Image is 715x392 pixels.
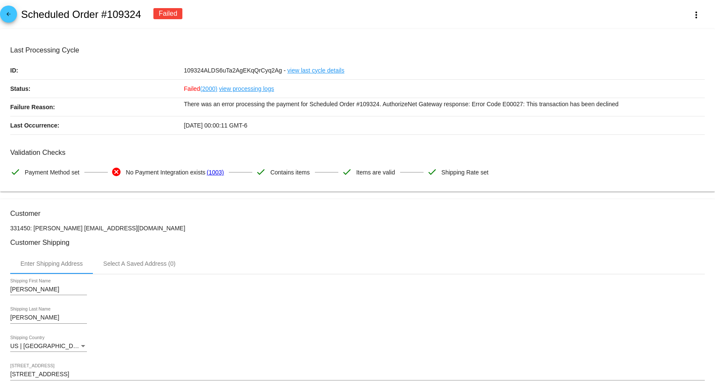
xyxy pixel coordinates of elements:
[10,343,86,349] span: US | [GEOGRAPHIC_DATA]
[219,80,274,98] a: view processing logs
[691,10,701,20] mat-icon: more_vert
[184,85,218,92] span: Failed
[10,98,184,116] p: Failure Reason:
[3,11,14,21] mat-icon: arrow_back
[427,167,437,177] mat-icon: check
[10,238,705,247] h3: Customer Shipping
[207,163,224,181] a: (1003)
[10,167,20,177] mat-icon: check
[10,80,184,98] p: Status:
[441,163,489,181] span: Shipping Rate set
[10,209,705,218] h3: Customer
[184,98,705,110] p: There was an error processing the payment for Scheduled Order #109324. AuthorizeNet Gateway respo...
[10,371,705,378] input: Shipping Street 1
[111,167,121,177] mat-icon: cancel
[10,116,184,134] p: Last Occurrence:
[184,122,248,129] span: [DATE] 00:00:11 GMT-6
[153,8,182,19] div: Failed
[184,67,286,74] span: 109324ALDS6uTa2AgEKqQrCyq2Ag -
[10,148,705,157] h3: Validation Checks
[25,163,79,181] span: Payment Method set
[103,260,176,267] div: Select A Saved Address (0)
[21,9,141,20] h2: Scheduled Order #109324
[10,61,184,79] p: ID:
[10,286,87,293] input: Shipping First Name
[287,61,344,79] a: view last cycle details
[256,167,266,177] mat-icon: check
[356,163,395,181] span: Items are valid
[10,225,705,232] p: 331450: [PERSON_NAME] [EMAIL_ADDRESS][DOMAIN_NAME]
[342,167,352,177] mat-icon: check
[270,163,310,181] span: Contains items
[200,80,217,98] a: (2000)
[10,343,87,350] mat-select: Shipping Country
[10,314,87,321] input: Shipping Last Name
[10,46,705,54] h3: Last Processing Cycle
[126,163,205,181] span: No Payment Integration exists
[20,260,83,267] div: Enter Shipping Address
